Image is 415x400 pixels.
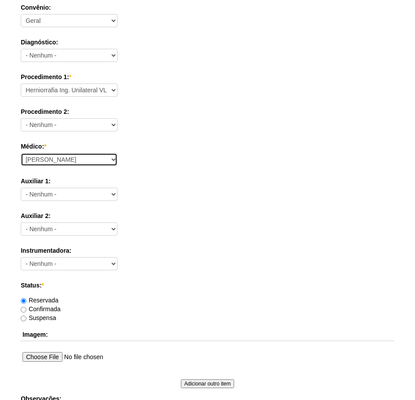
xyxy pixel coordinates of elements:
[42,282,44,289] span: Este campo é obrigatório.
[21,298,26,304] input: Reservada
[21,3,394,12] label: Convênio:
[21,142,394,151] label: Médico:
[21,305,60,313] label: Confirmada
[181,379,235,388] input: Adicionar outro item
[21,281,394,290] label: Status:
[69,73,71,80] span: Este campo é obrigatório.
[21,38,394,47] label: Diagnóstico:
[21,297,59,304] label: Reservada
[21,316,26,321] input: Suspensa
[44,143,46,150] span: Este campo é obrigatório.
[21,73,394,81] label: Procedimento 1:
[21,177,394,185] label: Auxiliar 1:
[21,246,394,255] label: Instrumentadora:
[21,107,394,116] label: Procedimento 2:
[21,307,26,313] input: Confirmada
[21,328,394,341] th: Imagem:
[21,211,394,220] label: Auxiliar 2:
[21,314,56,321] label: Suspensa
